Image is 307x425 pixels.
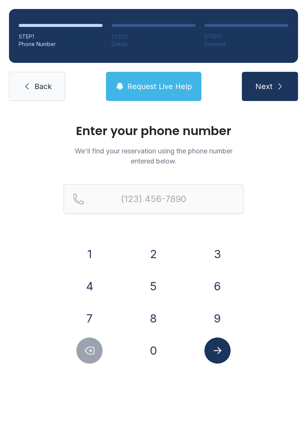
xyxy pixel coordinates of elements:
[204,305,231,331] button: 9
[76,337,103,364] button: Delete number
[140,337,167,364] button: 0
[112,40,195,48] div: Details
[64,184,243,214] input: Reservation phone number
[204,40,288,48] div: Payment
[204,33,288,40] div: STEP 3
[19,33,103,40] div: STEP 1
[204,241,231,267] button: 3
[204,273,231,299] button: 6
[76,241,103,267] button: 1
[127,81,192,92] span: Request Live Help
[76,305,103,331] button: 7
[64,146,243,166] p: We'll find your reservation using the phone number entered below.
[140,305,167,331] button: 8
[19,40,103,48] div: Phone Number
[204,337,231,364] button: Submit lookup form
[112,33,195,40] div: STEP 2
[34,81,52,92] span: Back
[76,273,103,299] button: 4
[255,81,273,92] span: Next
[140,241,167,267] button: 2
[140,273,167,299] button: 5
[64,125,243,137] h1: Enter your phone number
